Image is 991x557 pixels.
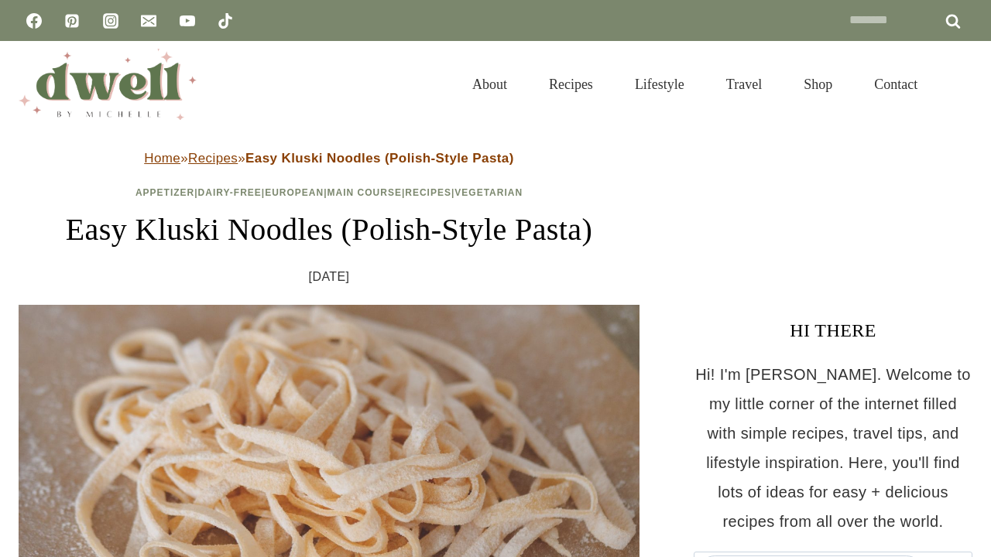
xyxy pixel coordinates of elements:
[198,187,262,198] a: Dairy-Free
[309,265,350,289] time: [DATE]
[405,187,451,198] a: Recipes
[614,57,705,111] a: Lifestyle
[19,49,197,120] img: DWELL by michelle
[705,57,783,111] a: Travel
[144,151,180,166] a: Home
[451,57,528,111] a: About
[19,207,640,253] h1: Easy Kluski Noodles (Polish-Style Pasta)
[133,5,164,36] a: Email
[694,360,972,536] p: Hi! I'm [PERSON_NAME]. Welcome to my little corner of the internet filled with simple recipes, tr...
[265,187,324,198] a: European
[19,5,50,36] a: Facebook
[135,187,523,198] span: | | | | |
[210,5,241,36] a: TikTok
[528,57,614,111] a: Recipes
[172,5,203,36] a: YouTube
[135,187,194,198] a: Appetizer
[694,316,972,344] h3: HI THERE
[451,57,938,111] nav: Primary Navigation
[327,187,402,198] a: Main Course
[188,151,238,166] a: Recipes
[946,71,972,97] button: View Search Form
[95,5,126,36] a: Instagram
[454,187,523,198] a: Vegetarian
[853,57,938,111] a: Contact
[245,151,514,166] strong: Easy Kluski Noodles (Polish-Style Pasta)
[144,151,514,166] span: » »
[57,5,87,36] a: Pinterest
[783,57,853,111] a: Shop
